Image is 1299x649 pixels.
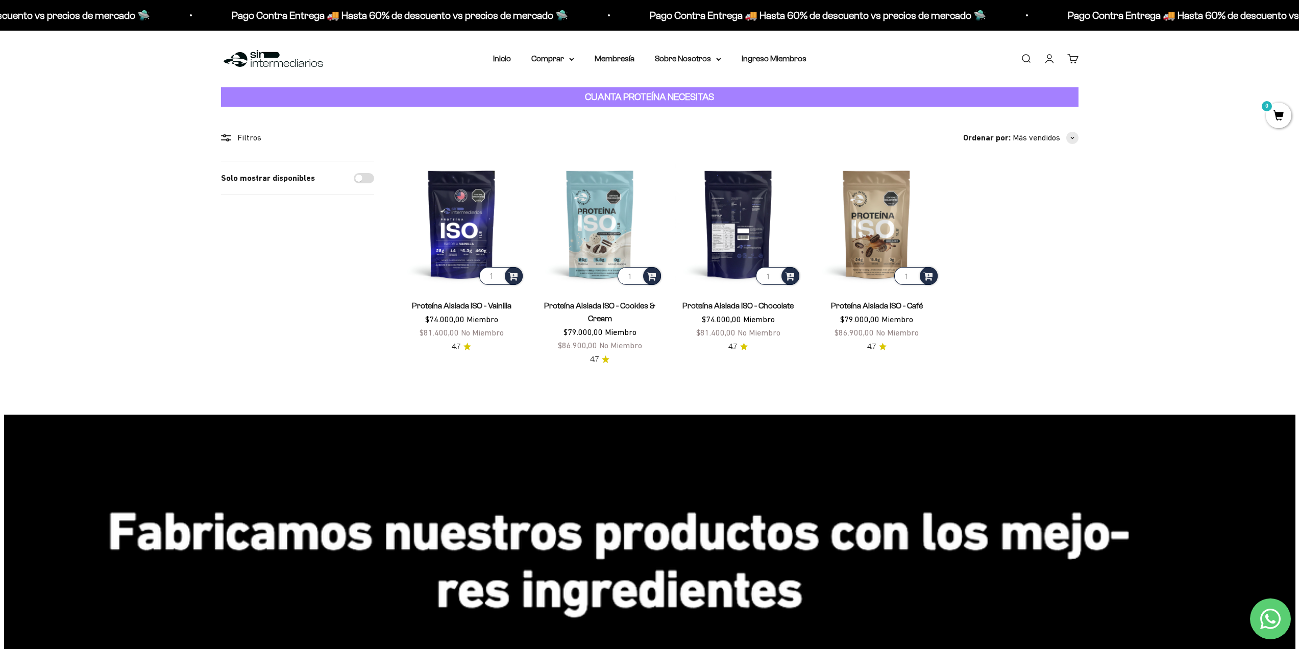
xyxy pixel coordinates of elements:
span: 4.7 [452,341,460,352]
span: $81.400,00 [420,328,459,337]
button: Más vendidos [1013,131,1079,145]
a: Proteína Aislada ISO - Chocolate [682,301,794,310]
span: No Miembro [461,328,504,337]
span: No Miembro [876,328,919,337]
p: Pago Contra Entrega 🚚 Hasta 60% de descuento vs precios de mercado 🛸 [232,7,568,23]
a: Inicio [493,54,511,63]
span: $86.900,00 [835,328,874,337]
mark: 0 [1261,100,1273,112]
span: Miembro [881,315,913,324]
span: No Miembro [599,341,642,350]
a: 4.74.7 de 5.0 estrellas [728,341,748,352]
span: 4.7 [590,354,599,365]
a: Proteína Aislada ISO - Café [831,301,923,310]
summary: Sobre Nosotros [655,52,721,65]
span: 4.7 [867,341,876,352]
a: 4.74.7 de 5.0 estrellas [590,354,609,365]
a: Proteína Aislada ISO - Cookies & Cream [544,301,655,323]
a: Proteína Aislada ISO - Vainilla [412,301,511,310]
span: Más vendidos [1013,131,1060,145]
span: 4.7 [728,341,737,352]
label: Solo mostrar disponibles [221,172,315,185]
a: 4.74.7 de 5.0 estrellas [867,341,887,352]
span: $74.000,00 [702,315,741,324]
a: 0 [1266,111,1291,122]
span: Miembro [743,315,775,324]
span: $86.900,00 [558,341,597,350]
a: Membresía [595,54,634,63]
span: Miembro [467,315,498,324]
span: $74.000,00 [425,315,464,324]
span: $79.000,00 [563,327,603,336]
span: $79.000,00 [840,315,879,324]
span: $81.400,00 [696,328,736,337]
summary: Comprar [531,52,574,65]
span: Miembro [605,327,636,336]
strong: CUANTA PROTEÍNA NECESITAS [585,91,714,102]
div: Filtros [221,131,374,145]
a: Ingreso Miembros [742,54,806,63]
span: No Miembro [738,328,780,337]
p: Pago Contra Entrega 🚚 Hasta 60% de descuento vs precios de mercado 🛸 [650,7,986,23]
span: Ordenar por: [963,131,1011,145]
img: Proteína Aislada ISO - Chocolate [675,161,801,287]
a: 4.74.7 de 5.0 estrellas [452,341,471,352]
